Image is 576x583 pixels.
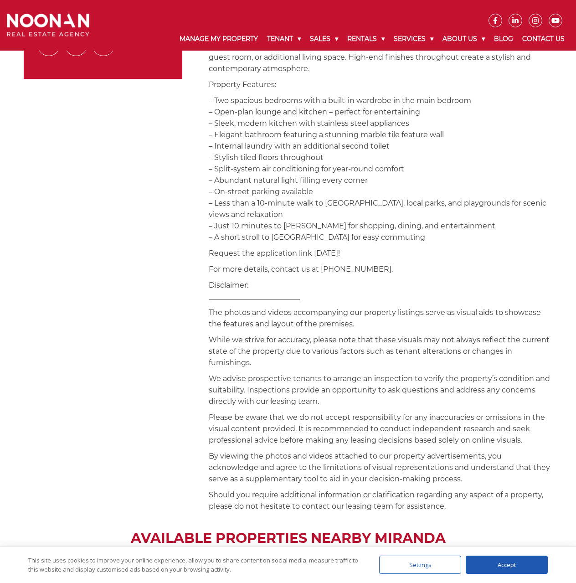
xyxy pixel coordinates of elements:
div: Settings [379,556,461,574]
p: – Two spacious bedrooms with a built-in wardrobe in the main bedroom – Open-plan lounge and kitch... [209,95,552,243]
p: With a thoughtfully designed layout, the second bedroom offers versatility as a home office, gues... [209,40,552,74]
a: Contact Us [518,27,569,51]
a: Manage My Property [175,27,262,51]
a: About Us [438,27,489,51]
a: Services [389,27,438,51]
div: Accept [466,556,548,574]
p: We advise prospective tenants to arrange an inspection to verify the property’s condition and sui... [209,373,552,407]
a: Tenant [262,27,305,51]
p: While we strive for accuracy, please note that these visuals may not always reflect the current s... [209,334,552,368]
p: By viewing the photos and videos attached to our property advertisements, you acknowledge and agr... [209,450,552,485]
p: Disclaimer: _________________________ [209,279,552,302]
div: This site uses cookies to improve your online experience, allow you to share content on social me... [28,556,361,574]
p: Should you require additional information or clarification regarding any aspect of a property, pl... [209,489,552,512]
a: Sales [305,27,343,51]
p: Property Features: [209,79,552,90]
p: Request the application link [DATE]! [209,248,552,259]
p: Please be aware that we do not accept responsibility for any inaccuracies or omissions in the vis... [209,412,552,446]
p: The photos and videos accompanying our property listings serve as visual aids to showcase the fea... [209,307,552,330]
img: Noonan Real Estate Agency [7,14,89,36]
p: For more details, contact us at [PHONE_NUMBER]. [209,263,552,275]
a: Rentals [343,27,389,51]
a: Blog [489,27,518,51]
